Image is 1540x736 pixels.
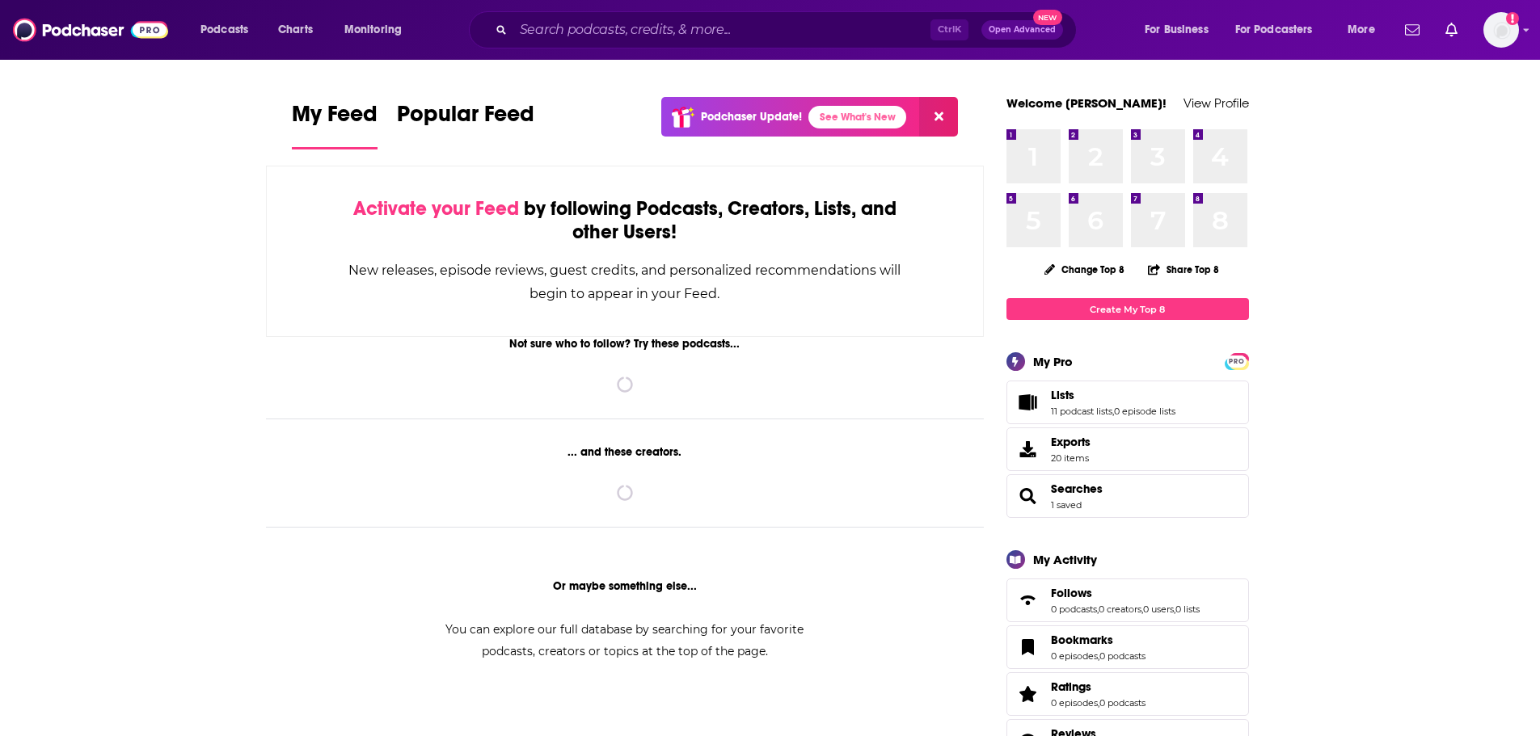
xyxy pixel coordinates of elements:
a: 1 saved [1051,499,1082,511]
span: Charts [278,19,313,41]
span: , [1174,604,1175,615]
span: My Feed [292,100,378,137]
span: Ctrl K [930,19,968,40]
span: Lists [1006,381,1249,424]
img: Podchaser - Follow, Share and Rate Podcasts [13,15,168,45]
span: Searches [1006,474,1249,518]
div: Search podcasts, credits, & more... [484,11,1092,48]
a: My Feed [292,100,378,149]
span: More [1348,19,1375,41]
button: Open AdvancedNew [981,20,1063,40]
span: Monitoring [344,19,402,41]
button: open menu [333,17,423,43]
a: 0 podcasts [1051,604,1097,615]
a: Bookmarks [1012,636,1044,658]
a: 11 podcast lists [1051,406,1112,417]
a: Welcome [PERSON_NAME]! [1006,95,1167,111]
span: , [1097,604,1099,615]
span: 20 items [1051,452,1091,464]
a: 0 users [1143,604,1174,615]
span: PRO [1227,355,1247,368]
div: by following Podcasts, Creators, Lists, and other Users! [348,197,903,244]
span: Exports [1051,435,1091,449]
button: Show profile menu [1483,12,1519,48]
span: Follows [1006,578,1249,622]
a: Searches [1012,485,1044,507]
button: open menu [1336,17,1395,43]
span: New [1033,10,1062,25]
div: Or maybe something else... [266,579,985,593]
a: Charts [268,17,323,43]
a: Ratings [1051,679,1146,694]
span: Bookmarks [1051,633,1113,647]
div: New releases, episode reviews, guest credits, and personalized recommendations will begin to appe... [348,259,903,305]
button: open menu [189,17,269,43]
a: Ratings [1012,683,1044,705]
span: Lists [1051,388,1074,402]
a: Exports [1006,427,1249,471]
img: User Profile [1483,12,1519,48]
span: Ratings [1051,679,1091,694]
a: Popular Feed [397,100,534,149]
span: Logged in as eringalloway [1483,12,1519,48]
span: Podcasts [200,19,248,41]
span: Activate your Feed [353,196,519,221]
a: 0 episodes [1051,697,1098,709]
a: Searches [1051,482,1103,496]
span: Ratings [1006,672,1249,716]
span: , [1098,650,1099,662]
a: Lists [1051,388,1175,402]
a: Create My Top 8 [1006,298,1249,320]
a: 0 podcasts [1099,697,1146,709]
a: See What's New [808,106,906,128]
div: ... and these creators. [266,445,985,459]
button: Share Top 8 [1147,254,1220,285]
a: 0 episodes [1051,650,1098,662]
div: My Activity [1033,552,1097,567]
a: View Profile [1183,95,1249,111]
button: Change Top 8 [1035,259,1135,280]
a: Follows [1012,589,1044,612]
span: Bookmarks [1006,625,1249,669]
a: Lists [1012,391,1044,414]
span: , [1141,604,1143,615]
span: For Business [1145,19,1209,41]
a: Show notifications dropdown [1439,16,1464,44]
span: Popular Feed [397,100,534,137]
a: 0 podcasts [1099,650,1146,662]
a: Bookmarks [1051,633,1146,647]
button: open menu [1225,17,1336,43]
span: For Podcasters [1235,19,1313,41]
p: Podchaser Update! [701,110,802,124]
a: Show notifications dropdown [1399,16,1426,44]
a: PRO [1227,355,1247,367]
span: , [1112,406,1114,417]
button: open menu [1133,17,1229,43]
a: 0 creators [1099,604,1141,615]
a: 0 episode lists [1114,406,1175,417]
a: Follows [1051,586,1200,600]
div: Not sure who to follow? Try these podcasts... [266,337,985,351]
div: My Pro [1033,354,1073,369]
span: , [1098,697,1099,709]
span: Follows [1051,586,1092,600]
input: Search podcasts, credits, & more... [513,17,930,43]
a: 0 lists [1175,604,1200,615]
span: Exports [1012,438,1044,461]
svg: Add a profile image [1506,12,1519,25]
div: You can explore our full database by searching for your favorite podcasts, creators or topics at ... [426,619,824,662]
span: Open Advanced [989,26,1056,34]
